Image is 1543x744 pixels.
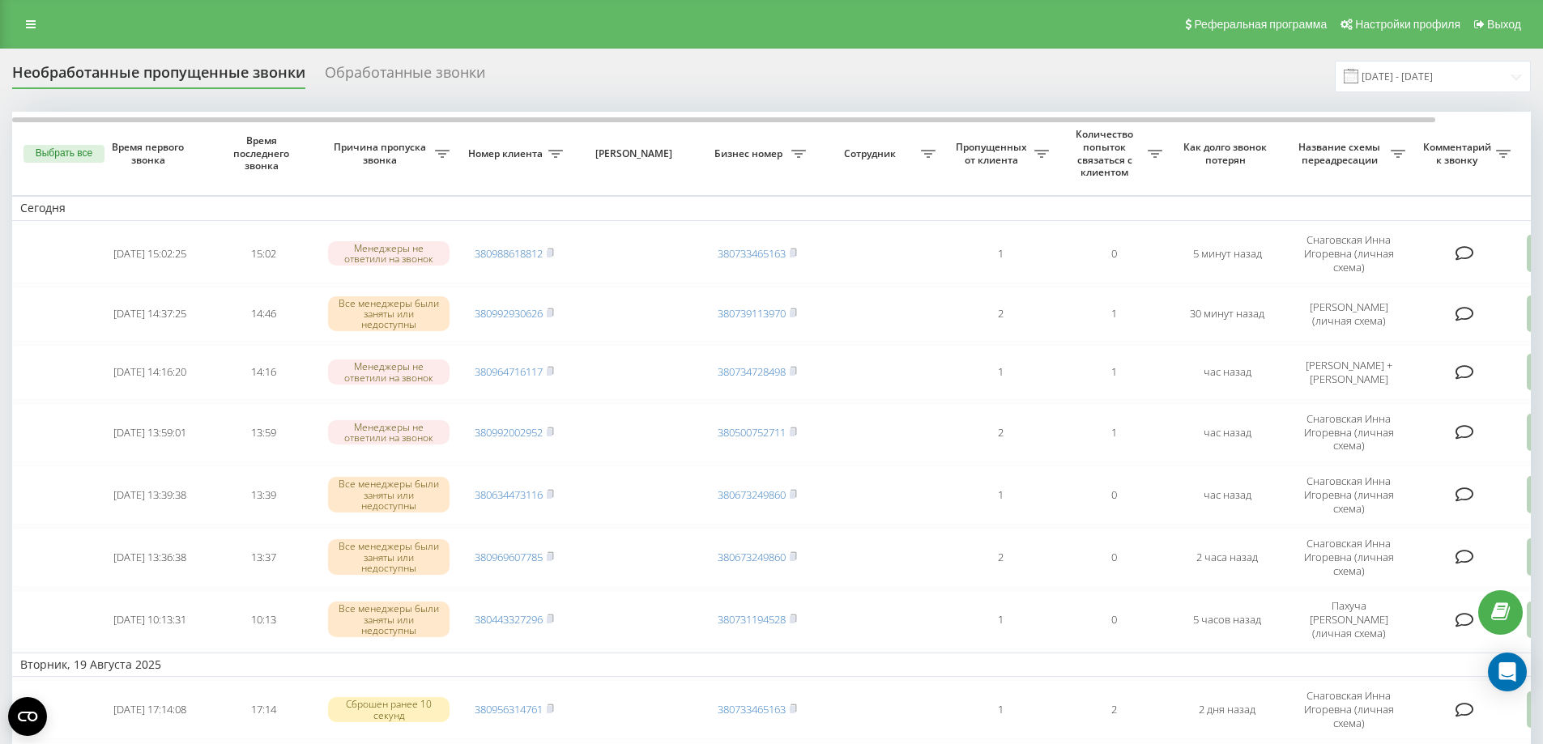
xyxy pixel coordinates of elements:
td: Пахуча [PERSON_NAME] (личная схема) [1284,590,1413,649]
td: 5 часов назад [1170,590,1284,649]
td: 14:16 [207,345,320,400]
div: Все менеджеры были заняты или недоступны [328,477,450,512]
a: 380992930626 [475,306,543,321]
td: 1 [944,680,1057,739]
td: 1 [1057,403,1170,462]
td: Снаговская Инна Игоревна (личная схема) [1284,403,1413,462]
div: Все менеджеры были заняты или недоступны [328,602,450,637]
td: 2 [944,528,1057,587]
td: [PERSON_NAME] + [PERSON_NAME] [1284,345,1413,400]
a: 380733465163 [718,246,786,261]
div: Все менеджеры были заняты или недоступны [328,296,450,332]
div: Сброшен ранее 10 секунд [328,697,450,721]
a: 380992002952 [475,425,543,440]
span: Время первого звонка [106,141,194,166]
td: [DATE] 14:37:25 [93,287,207,342]
td: 1 [1057,345,1170,400]
span: Как долго звонок потерян [1183,141,1271,166]
span: Комментарий к звонку [1422,141,1496,166]
td: час назад [1170,403,1284,462]
button: Open CMP widget [8,697,47,736]
span: [PERSON_NAME] [585,147,687,160]
div: Обработанные звонки [325,64,485,89]
a: 380500752711 [718,425,786,440]
td: 0 [1057,466,1170,525]
a: 380969607785 [475,550,543,564]
td: час назад [1170,345,1284,400]
td: 13:59 [207,403,320,462]
span: Время последнего звонка [220,134,307,172]
td: 1 [944,224,1057,283]
td: 0 [1057,528,1170,587]
a: 380964716117 [475,364,543,379]
td: 1 [944,466,1057,525]
a: 380734728498 [718,364,786,379]
a: 380739113970 [718,306,786,321]
a: 380673249860 [718,487,786,502]
td: 1 [944,345,1057,400]
td: 10:13 [207,590,320,649]
div: Менеджеры не ответили на звонок [328,420,450,444]
a: 380731194528 [718,612,786,627]
td: 2 дня назад [1170,680,1284,739]
div: Все менеджеры были заняты или недоступны [328,539,450,575]
span: Номер клиента [466,147,548,160]
div: Необработанные пропущенные звонки [12,64,305,89]
td: 2 [944,287,1057,342]
td: 2 часа назад [1170,528,1284,587]
a: 380956314761 [475,702,543,716]
td: [PERSON_NAME] (личная схема) [1284,287,1413,342]
div: Менеджеры не ответили на звонок [328,359,450,384]
div: Менеджеры не ответили на звонок [328,241,450,266]
span: Количество попыток связаться с клиентом [1065,128,1148,178]
td: [DATE] 13:36:38 [93,528,207,587]
span: Причина пропуска звонка [328,141,435,166]
span: Выход [1487,18,1521,31]
td: 13:39 [207,466,320,525]
td: [DATE] 15:02:25 [93,224,207,283]
a: 380988618812 [475,246,543,261]
a: 380733465163 [718,702,786,716]
td: час назад [1170,466,1284,525]
td: 17:14 [207,680,320,739]
td: 0 [1057,224,1170,283]
td: Снаговская Инна Игоревна (личная схема) [1284,680,1413,739]
span: Реферальная программа [1194,18,1327,31]
td: Снаговская Инна Игоревна (личная схема) [1284,528,1413,587]
td: 13:37 [207,528,320,587]
td: 2 [1057,680,1170,739]
span: Пропущенных от клиента [952,141,1034,166]
td: 2 [944,403,1057,462]
td: 1 [944,590,1057,649]
td: 15:02 [207,224,320,283]
td: [DATE] 13:59:01 [93,403,207,462]
td: [DATE] 17:14:08 [93,680,207,739]
div: Open Intercom Messenger [1488,653,1527,691]
td: 0 [1057,590,1170,649]
td: 30 минут назад [1170,287,1284,342]
a: 380634473116 [475,487,543,502]
span: Сотрудник [822,147,921,160]
a: 380443327296 [475,612,543,627]
td: [DATE] 13:39:38 [93,466,207,525]
a: 380673249860 [718,550,786,564]
td: 1 [1057,287,1170,342]
span: Название схемы переадресации [1292,141,1391,166]
td: Снаговская Инна Игоревна (личная схема) [1284,466,1413,525]
td: Снаговская Инна Игоревна (личная схема) [1284,224,1413,283]
span: Бизнес номер [709,147,791,160]
td: [DATE] 14:16:20 [93,345,207,400]
span: Настройки профиля [1355,18,1460,31]
button: Выбрать все [23,145,104,163]
td: [DATE] 10:13:31 [93,590,207,649]
td: 5 минут назад [1170,224,1284,283]
td: 14:46 [207,287,320,342]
